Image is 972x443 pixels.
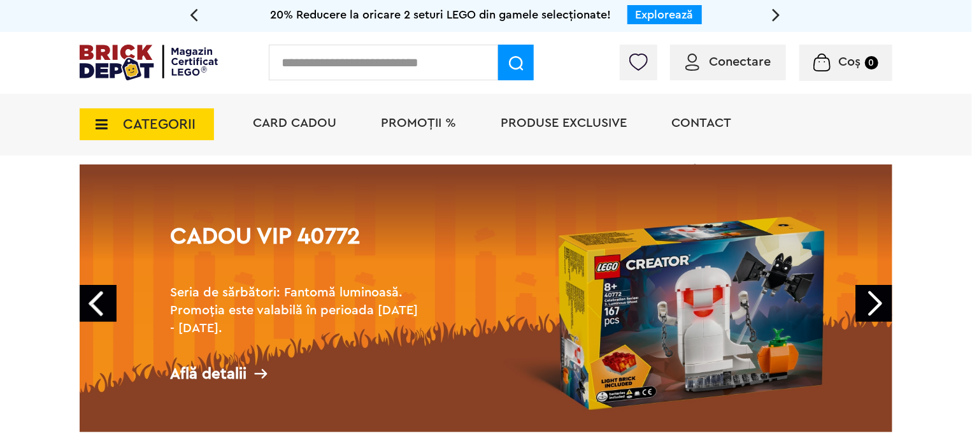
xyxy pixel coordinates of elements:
a: Next [855,285,892,322]
a: Produse exclusive [501,117,627,129]
a: Conectare [685,55,771,68]
a: Cadou VIP 40772Seria de sărbători: Fantomă luminoasă. Promoția este valabilă în perioada [DATE] -... [80,164,892,432]
h1: Cadou VIP 40772 [170,225,425,271]
a: Card Cadou [253,117,336,129]
span: Coș [839,55,861,68]
h2: Seria de sărbători: Fantomă luminoasă. Promoția este valabilă în perioada [DATE] - [DATE]. [170,284,425,337]
span: Conectare [709,55,771,68]
span: CATEGORII [123,117,196,131]
a: Explorează [636,9,694,20]
span: 20% Reducere la oricare 2 seturi LEGO din gamele selecționate! [271,9,611,20]
a: PROMOȚII % [381,117,456,129]
a: Prev [80,285,117,322]
a: Contact [671,117,731,129]
small: 0 [865,56,878,69]
div: Află detalii [170,366,425,382]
